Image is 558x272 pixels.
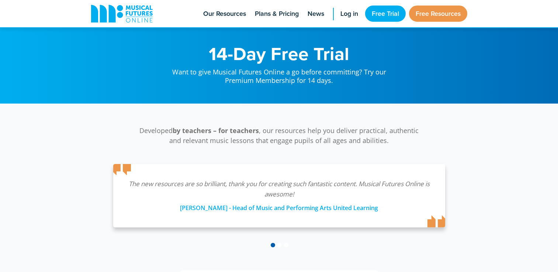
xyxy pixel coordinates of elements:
[128,199,430,213] div: [PERSON_NAME] - Head of Music and Performing Arts United Learning
[165,44,394,63] h1: 14-Day Free Trial
[308,9,324,19] span: News
[135,126,423,146] p: Developed , our resources help you deliver practical, authentic and relevant music lessons that e...
[165,63,394,85] p: Want to give Musical Futures Online a go before committing? Try our Premium Membership for 14 days.
[255,9,299,19] span: Plans & Pricing
[203,9,246,19] span: Our Resources
[173,126,259,135] strong: by teachers – for teachers
[409,6,467,22] a: Free Resources
[365,6,406,22] a: Free Trial
[340,9,358,19] span: Log in
[128,179,430,199] p: The new resources are so brilliant, thank you for creating such fantastic content. Musical Future...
